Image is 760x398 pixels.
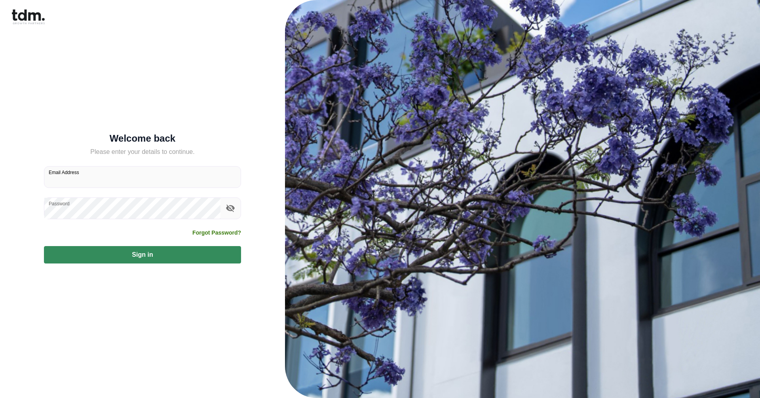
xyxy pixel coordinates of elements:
[49,169,79,176] label: Email Address
[224,201,237,215] button: toggle password visibility
[44,147,241,157] h5: Please enter your details to continue.
[49,200,70,207] label: Password
[44,246,241,263] button: Sign in
[192,229,241,237] a: Forgot Password?
[44,135,241,142] h5: Welcome back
